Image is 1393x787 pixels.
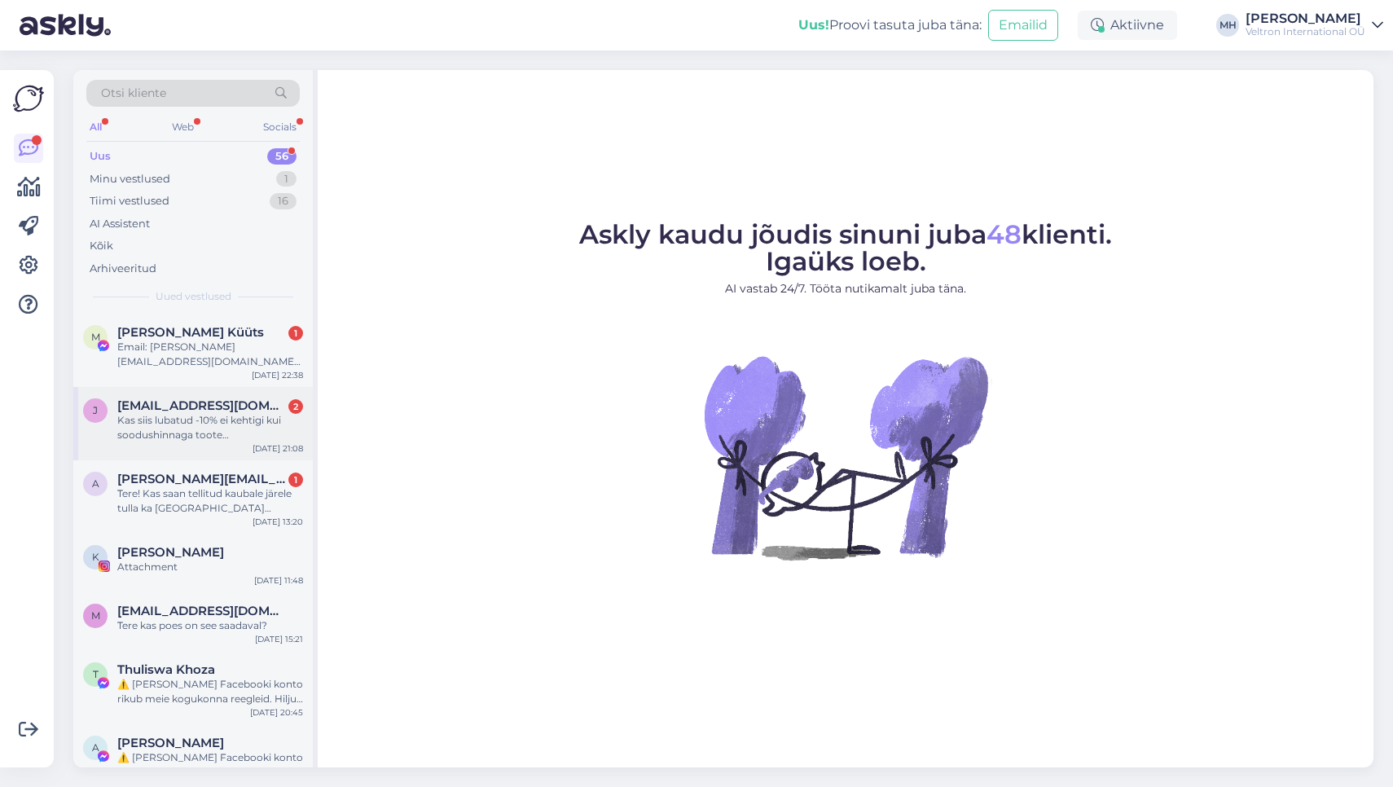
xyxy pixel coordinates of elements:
[117,618,303,633] div: Tere kas poes on see saadaval?
[91,331,100,343] span: M
[156,289,231,304] span: Uued vestlused
[117,340,303,369] div: Email: [PERSON_NAME][EMAIL_ADDRESS][DOMAIN_NAME] Date of birth: [DEMOGRAPHIC_DATA] Full name: [PE...
[288,326,303,341] div: 1
[988,10,1058,41] button: Emailid
[90,238,113,254] div: Kõik
[987,218,1022,250] span: 48
[92,741,99,754] span: A
[579,218,1112,277] span: Askly kaudu jõudis sinuni juba klienti. Igaüks loeb.
[93,404,98,416] span: j
[90,193,169,209] div: Tiimi vestlused
[117,662,215,677] span: Thuliswa Khoza
[117,604,287,618] span: m.nommilo@gmail.com
[270,193,297,209] div: 16
[117,560,303,574] div: Attachment
[93,668,99,680] span: T
[288,473,303,487] div: 1
[253,442,303,455] div: [DATE] 21:08
[252,369,303,381] div: [DATE] 22:38
[1246,12,1365,25] div: [PERSON_NAME]
[798,15,982,35] div: Proovi tasuta juba täna:
[117,486,303,516] div: Tere! Kas saan tellitud kaubale järele tulla ka [GEOGRAPHIC_DATA] esindusse?
[117,736,224,750] span: Abraham Fernando
[117,413,303,442] div: Kas siis lubatud -10% ei kehtigi kui soodushinnaga toote [PERSON_NAME]?
[117,545,224,560] span: Kristin Kerro
[90,171,170,187] div: Minu vestlused
[253,516,303,528] div: [DATE] 13:20
[90,216,150,232] div: AI Assistent
[117,398,287,413] span: jaune.riim@gmail.com
[92,551,99,563] span: K
[254,574,303,587] div: [DATE] 11:48
[255,633,303,645] div: [DATE] 15:21
[1246,12,1383,38] a: [PERSON_NAME]Veltron International OÜ
[13,83,44,114] img: Askly Logo
[92,477,99,490] span: a
[579,280,1112,297] p: AI vastab 24/7. Tööta nutikamalt juba täna.
[1246,25,1365,38] div: Veltron International OÜ
[117,750,303,780] div: ⚠️ [PERSON_NAME] Facebooki konto on rikkunud meie kogukonna standardeid. Meie süsteem on saanud p...
[260,117,300,138] div: Socials
[86,117,105,138] div: All
[276,171,297,187] div: 1
[288,399,303,414] div: 2
[267,148,297,165] div: 56
[798,17,829,33] b: Uus!
[1078,11,1177,40] div: Aktiivne
[1216,14,1239,37] div: MH
[90,261,156,277] div: Arhiveeritud
[90,148,111,165] div: Uus
[117,472,287,486] span: andres.kilk@tari.ee
[91,609,100,622] span: m
[169,117,197,138] div: Web
[699,310,992,604] img: No Chat active
[250,706,303,719] div: [DATE] 20:45
[117,325,264,340] span: Merle Küüts
[117,677,303,706] div: ⚠️ [PERSON_NAME] Facebooki konto rikub meie kogukonna reegleid. Hiljuti on meie süsteem saanud ka...
[101,85,166,102] span: Otsi kliente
